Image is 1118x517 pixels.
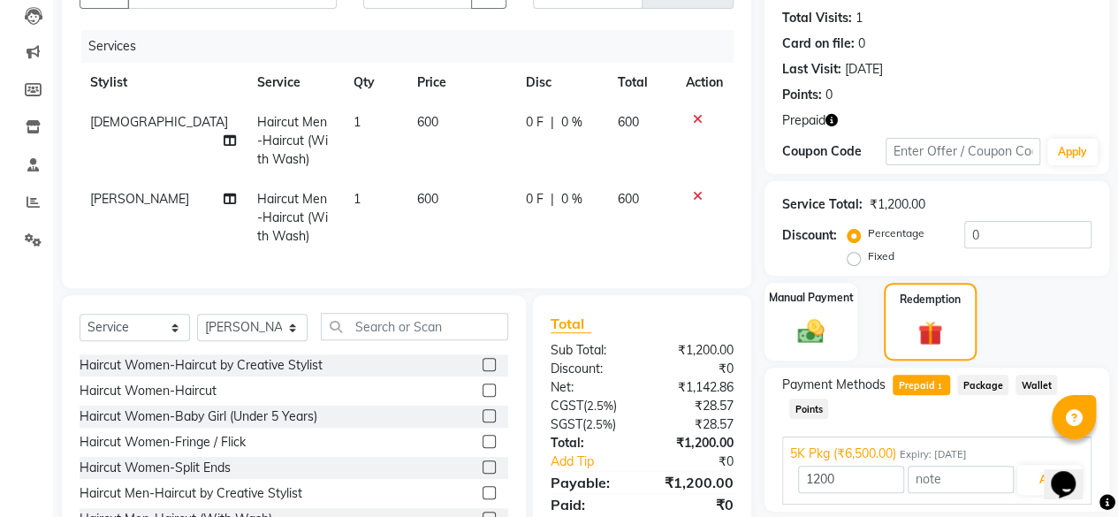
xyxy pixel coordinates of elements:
[618,191,639,207] span: 600
[893,375,950,395] span: Prepaid
[782,111,825,130] span: Prepaid
[537,397,643,415] div: ( )
[80,459,231,477] div: Haircut Women-Split Ends
[80,484,302,503] div: Haircut Men-Haircut by Creative Stylist
[247,63,343,103] th: Service
[782,34,855,53] div: Card on file:
[790,445,896,463] span: 5K Pkg (₹6,500.00)
[80,382,217,400] div: Haircut Women-Haircut
[789,399,828,419] span: Points
[551,190,554,209] span: |
[910,318,951,349] img: _gift.svg
[80,407,317,426] div: Haircut Women-Baby Girl (Under 5 Years)
[782,86,822,104] div: Points:
[618,114,639,130] span: 600
[886,138,1040,165] input: Enter Offer / Coupon Code
[515,63,607,103] th: Disc
[551,416,582,432] span: SGST
[856,9,863,27] div: 1
[1017,465,1082,495] button: Add
[537,415,643,434] div: ( )
[551,315,591,333] span: Total
[607,63,675,103] th: Total
[1044,446,1100,499] iframe: chat widget
[417,191,438,207] span: 600
[782,9,852,27] div: Total Visits:
[537,472,643,493] div: Payable:
[642,472,747,493] div: ₹1,200.00
[642,360,747,378] div: ₹0
[789,316,833,347] img: _cash.svg
[659,452,747,471] div: ₹0
[900,447,967,462] span: Expiry: [DATE]
[908,466,1014,493] input: note
[934,382,944,392] span: 1
[782,376,886,394] span: Payment Methods
[900,292,961,308] label: Redemption
[642,397,747,415] div: ₹28.57
[782,142,886,161] div: Coupon Code
[1047,139,1098,165] button: Apply
[343,63,407,103] th: Qty
[257,191,328,244] span: Haircut Men-Haircut (With Wash)
[642,494,747,515] div: ₹0
[80,63,247,103] th: Stylist
[782,195,863,214] div: Service Total:
[858,34,865,53] div: 0
[537,494,643,515] div: Paid:
[586,417,612,431] span: 2.5%
[868,225,924,241] label: Percentage
[642,378,747,397] div: ₹1,142.86
[526,190,544,209] span: 0 F
[1015,375,1057,395] span: Wallet
[642,341,747,360] div: ₹1,200.00
[80,433,246,452] div: Haircut Women-Fringe / Flick
[587,399,613,413] span: 2.5%
[321,313,508,340] input: Search or Scan
[782,226,837,245] div: Discount:
[642,415,747,434] div: ₹28.57
[257,114,328,167] span: Haircut Men-Haircut (With Wash)
[561,190,582,209] span: 0 %
[561,113,582,132] span: 0 %
[407,63,515,103] th: Price
[870,195,925,214] div: ₹1,200.00
[537,341,643,360] div: Sub Total:
[537,378,643,397] div: Net:
[825,86,833,104] div: 0
[782,60,841,79] div: Last Visit:
[417,114,438,130] span: 600
[90,114,228,130] span: [DEMOGRAPHIC_DATA]
[537,452,659,471] a: Add Tip
[537,360,643,378] div: Discount:
[642,434,747,452] div: ₹1,200.00
[90,191,189,207] span: [PERSON_NAME]
[957,375,1008,395] span: Package
[80,356,323,375] div: Haircut Women-Haircut by Creative Stylist
[526,113,544,132] span: 0 F
[551,113,554,132] span: |
[769,290,854,306] label: Manual Payment
[675,63,734,103] th: Action
[537,434,643,452] div: Total:
[354,191,361,207] span: 1
[845,60,883,79] div: [DATE]
[868,248,894,264] label: Fixed
[354,114,361,130] span: 1
[798,466,904,493] input: Amount
[551,398,583,414] span: CGST
[81,30,747,63] div: Services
